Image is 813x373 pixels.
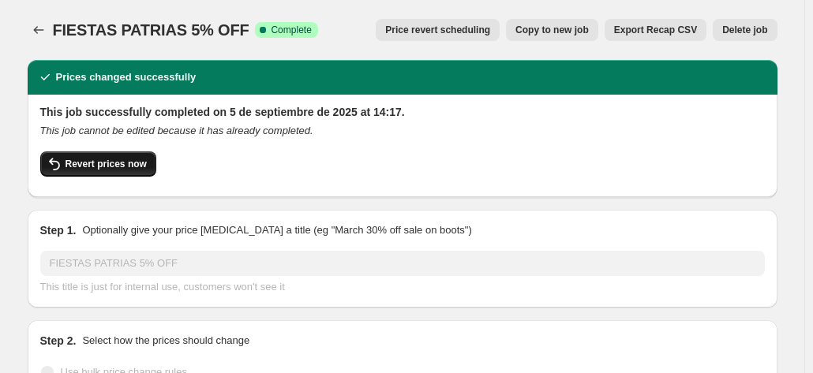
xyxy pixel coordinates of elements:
span: FIESTAS PATRIAS 5% OFF [53,21,249,39]
span: This title is just for internal use, customers won't see it [40,281,285,293]
span: Revert prices now [66,158,147,170]
h2: This job successfully completed on 5 de septiembre de 2025 at 14:17. [40,104,765,120]
button: Delete job [713,19,777,41]
span: Complete [271,24,311,36]
span: Export Recap CSV [614,24,697,36]
button: Export Recap CSV [605,19,706,41]
button: Price change jobs [28,19,50,41]
h2: Prices changed successfully [56,69,197,85]
button: Revert prices now [40,151,156,177]
i: This job cannot be edited because it has already completed. [40,125,313,136]
h2: Step 2. [40,333,77,349]
input: 30% off holiday sale [40,251,765,276]
button: Copy to new job [506,19,598,41]
button: Price revert scheduling [376,19,500,41]
span: Copy to new job [515,24,589,36]
p: Optionally give your price [MEDICAL_DATA] a title (eg "March 30% off sale on boots") [82,222,471,238]
h2: Step 1. [40,222,77,238]
span: Price revert scheduling [385,24,490,36]
span: Delete job [722,24,767,36]
p: Select how the prices should change [82,333,249,349]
